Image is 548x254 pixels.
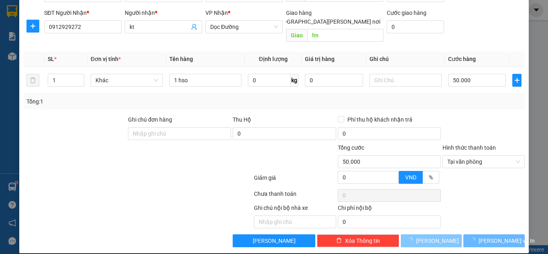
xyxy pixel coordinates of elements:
[271,17,384,26] span: [GEOGRAPHIC_DATA][PERSON_NAME] nơi
[95,74,158,86] span: Khác
[366,51,445,67] th: Ghi chú
[210,21,278,33] span: Dọc Đường
[233,116,251,123] span: Thu Hộ
[463,234,525,247] button: [PERSON_NAME] và In
[336,238,342,244] span: delete
[125,8,202,17] div: Người nhận
[387,10,426,16] label: Cước giao hàng
[233,234,315,247] button: [PERSON_NAME]
[407,238,416,243] span: loading
[387,20,444,33] input: Cước giao hàng
[191,24,197,30] span: user-add
[512,74,522,87] button: plus
[169,74,242,87] input: VD: Bàn, Ghế
[470,238,479,243] span: loading
[338,203,441,215] div: Chi phí nội bộ
[48,56,54,62] span: SL
[91,56,121,62] span: Đơn vị tính
[253,236,296,245] span: [PERSON_NAME]
[26,97,212,106] div: Tổng: 1
[513,77,521,83] span: plus
[447,156,520,168] span: Tại văn phòng
[169,56,193,62] span: Tên hàng
[290,74,298,87] span: kg
[128,116,172,123] label: Ghi chú đơn hàng
[479,236,535,245] span: [PERSON_NAME] và In
[254,215,336,228] input: Nhập ghi chú
[27,23,39,29] span: plus
[338,144,364,151] span: Tổng cước
[205,10,228,16] span: VP Nhận
[128,127,231,140] input: Ghi chú đơn hàng
[307,29,384,42] input: Dọc đường
[26,74,39,87] button: delete
[44,8,122,17] div: SĐT Người Nhận
[317,234,399,247] button: deleteXóa Thông tin
[405,174,416,181] span: VND
[259,56,287,62] span: Định lượng
[442,144,496,151] label: Hình thức thanh toán
[345,236,380,245] span: Xóa Thông tin
[253,189,337,203] div: Chưa thanh toán
[254,203,336,215] div: Ghi chú nội bộ nhà xe
[305,74,363,87] input: 0
[305,56,335,62] span: Giá trị hàng
[401,234,462,247] button: [PERSON_NAME]
[416,236,459,245] span: [PERSON_NAME]
[253,173,337,187] div: Giảm giá
[286,29,307,42] span: Giao
[26,20,39,33] button: plus
[286,10,312,16] span: Giao hàng
[448,56,476,62] span: Cước hàng
[429,174,433,181] span: %
[369,74,442,87] input: Ghi Chú
[344,115,416,124] span: Phí thu hộ khách nhận trả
